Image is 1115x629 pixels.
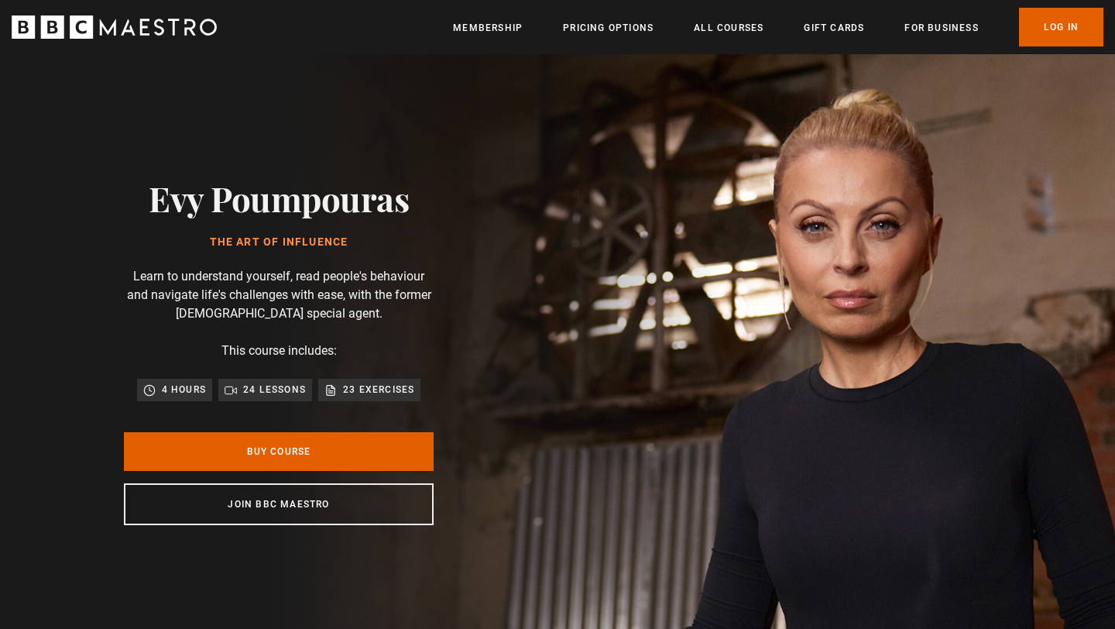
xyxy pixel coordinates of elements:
[221,342,337,360] p: This course includes:
[343,382,414,397] p: 23 exercises
[563,20,654,36] a: Pricing Options
[1019,8,1103,46] a: Log In
[904,20,978,36] a: For business
[124,432,434,471] a: Buy Course
[124,267,434,323] p: Learn to understand yourself, read people's behaviour and navigate life's challenges with ease, w...
[124,483,434,525] a: Join BBC Maestro
[12,15,217,39] svg: BBC Maestro
[149,236,409,249] h1: The Art of Influence
[804,20,864,36] a: Gift Cards
[149,178,409,218] h2: Evy Poumpouras
[453,20,523,36] a: Membership
[453,8,1103,46] nav: Primary
[694,20,763,36] a: All Courses
[243,382,306,397] p: 24 lessons
[162,382,206,397] p: 4 hours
